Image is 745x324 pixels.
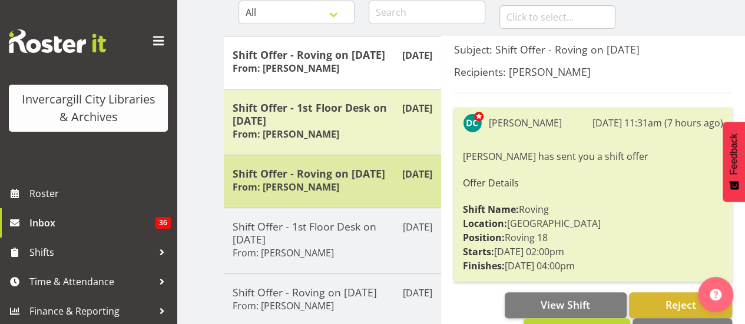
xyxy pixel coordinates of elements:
input: Search [369,1,485,24]
div: [PERSON_NAME] has sent you a shift offer Roving [GEOGRAPHIC_DATA] Roving 18 [DATE] 02:00pm [DATE]... [463,146,723,276]
h6: From: [PERSON_NAME] [233,300,334,312]
span: Finance & Reporting [29,302,153,320]
h5: Shift Offer - 1st Floor Desk on [DATE] [233,101,432,127]
span: Inbox [29,214,155,232]
button: Feedback - Show survey [723,122,745,202]
h5: Shift Offer - Roving on [DATE] [233,286,432,299]
strong: Shift Name: [463,203,519,216]
h6: From: [PERSON_NAME] [233,247,334,259]
span: 36 [155,217,171,229]
span: View Shift [541,298,590,312]
h5: Recipients: [PERSON_NAME] [454,65,732,78]
p: [DATE] [402,167,432,181]
span: Time & Attendance [29,273,153,290]
strong: Location: [463,217,507,230]
input: Click to select... [499,5,615,29]
h6: From: [PERSON_NAME] [233,128,339,140]
button: View Shift [505,292,627,318]
strong: Starts: [463,245,494,258]
h5: Shift Offer - Roving on [DATE] [233,48,432,61]
p: [DATE] [403,286,432,300]
span: Shifts [29,243,153,261]
img: Rosterit website logo [9,29,106,53]
button: Reject [629,292,732,318]
p: [DATE] [403,220,432,234]
img: donald-cunningham11616.jpg [463,113,482,132]
h6: From: [PERSON_NAME] [233,62,339,74]
strong: Position: [463,231,505,244]
h6: From: [PERSON_NAME] [233,181,339,193]
h5: Shift Offer - Roving on [DATE] [233,167,432,180]
p: [DATE] [402,101,432,115]
h5: Subject: Shift Offer - Roving on [DATE] [454,43,732,56]
div: [PERSON_NAME] [489,116,562,130]
span: Roster [29,185,171,202]
p: [DATE] [402,48,432,62]
span: Feedback [729,133,739,175]
h5: Shift Offer - 1st Floor Desk on [DATE] [233,220,432,246]
div: [DATE] 11:31am (7 hours ago) [592,116,723,130]
div: Invercargill City Libraries & Archives [21,91,156,126]
strong: Finishes: [463,259,505,272]
img: help-xxl-2.png [710,289,721,300]
h6: Offer Details [463,178,723,188]
span: Reject [665,298,696,312]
